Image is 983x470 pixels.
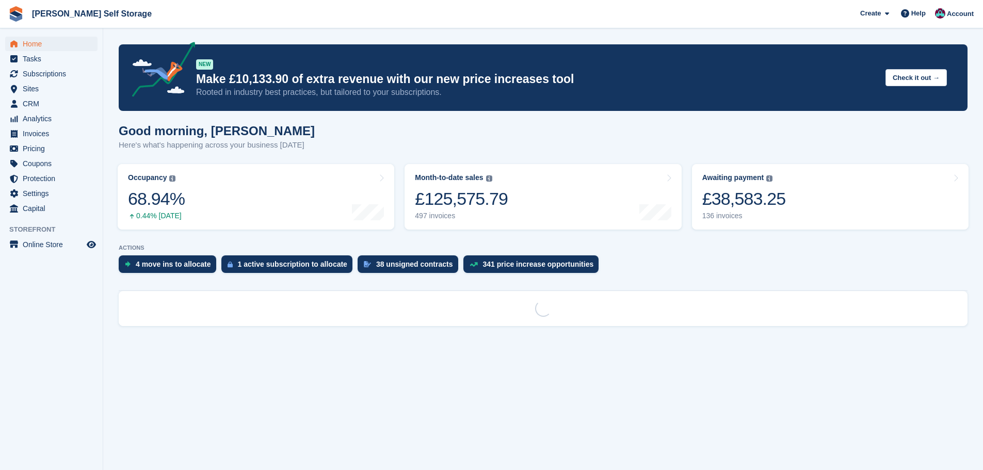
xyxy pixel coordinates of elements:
[85,238,98,251] a: Preview store
[358,255,463,278] a: 38 unsigned contracts
[5,201,98,216] a: menu
[23,67,85,81] span: Subscriptions
[5,82,98,96] a: menu
[136,260,211,268] div: 4 move ins to allocate
[123,42,196,101] img: price-adjustments-announcement-icon-8257ccfd72463d97f412b2fc003d46551f7dbcb40ab6d574587a9cd5c0d94...
[5,171,98,186] a: menu
[128,212,185,220] div: 0.44% [DATE]
[23,237,85,252] span: Online Store
[405,164,681,230] a: Month-to-date sales £125,575.79 497 invoices
[119,255,221,278] a: 4 move ins to allocate
[415,188,508,209] div: £125,575.79
[119,124,315,138] h1: Good morning, [PERSON_NAME]
[118,164,394,230] a: Occupancy 68.94% 0.44% [DATE]
[415,173,483,182] div: Month-to-date sales
[23,37,85,51] span: Home
[228,261,233,268] img: active_subscription_to_allocate_icon-d502201f5373d7db506a760aba3b589e785aa758c864c3986d89f69b8ff3...
[119,245,968,251] p: ACTIONS
[23,96,85,111] span: CRM
[702,188,786,209] div: £38,583.25
[5,52,98,66] a: menu
[28,5,156,22] a: [PERSON_NAME] Self Storage
[238,260,347,268] div: 1 active subscription to allocate
[5,237,98,252] a: menu
[23,52,85,66] span: Tasks
[486,175,492,182] img: icon-info-grey-7440780725fd019a000dd9b08b2336e03edf1995a4989e88bcd33f0948082b44.svg
[23,171,85,186] span: Protection
[23,141,85,156] span: Pricing
[196,87,877,98] p: Rooted in industry best practices, but tailored to your subscriptions.
[911,8,926,19] span: Help
[221,255,358,278] a: 1 active subscription to allocate
[23,111,85,126] span: Analytics
[463,255,604,278] a: 341 price increase opportunities
[5,96,98,111] a: menu
[885,69,947,86] button: Check it out →
[692,164,969,230] a: Awaiting payment £38,583.25 136 invoices
[119,139,315,151] p: Here's what's happening across your business [DATE]
[128,173,167,182] div: Occupancy
[196,59,213,70] div: NEW
[483,260,594,268] div: 341 price increase opportunities
[415,212,508,220] div: 497 invoices
[23,201,85,216] span: Capital
[766,175,772,182] img: icon-info-grey-7440780725fd019a000dd9b08b2336e03edf1995a4989e88bcd33f0948082b44.svg
[8,6,24,22] img: stora-icon-8386f47178a22dfd0bd8f6a31ec36ba5ce8667c1dd55bd0f319d3a0aa187defe.svg
[23,156,85,171] span: Coupons
[376,260,453,268] div: 38 unsigned contracts
[5,156,98,171] a: menu
[5,141,98,156] a: menu
[9,224,103,235] span: Storefront
[5,126,98,141] a: menu
[935,8,945,19] img: Ben
[5,186,98,201] a: menu
[23,126,85,141] span: Invoices
[860,8,881,19] span: Create
[125,261,131,267] img: move_ins_to_allocate_icon-fdf77a2bb77ea45bf5b3d319d69a93e2d87916cf1d5bf7949dd705db3b84f3ca.svg
[947,9,974,19] span: Account
[5,67,98,81] a: menu
[23,186,85,201] span: Settings
[5,37,98,51] a: menu
[23,82,85,96] span: Sites
[169,175,175,182] img: icon-info-grey-7440780725fd019a000dd9b08b2336e03edf1995a4989e88bcd33f0948082b44.svg
[702,212,786,220] div: 136 invoices
[128,188,185,209] div: 68.94%
[196,72,877,87] p: Make £10,133.90 of extra revenue with our new price increases tool
[702,173,764,182] div: Awaiting payment
[5,111,98,126] a: menu
[364,261,371,267] img: contract_signature_icon-13c848040528278c33f63329250d36e43548de30e8caae1d1a13099fd9432cc5.svg
[470,262,478,267] img: price_increase_opportunities-93ffe204e8149a01c8c9dc8f82e8f89637d9d84a8eef4429ea346261dce0b2c0.svg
